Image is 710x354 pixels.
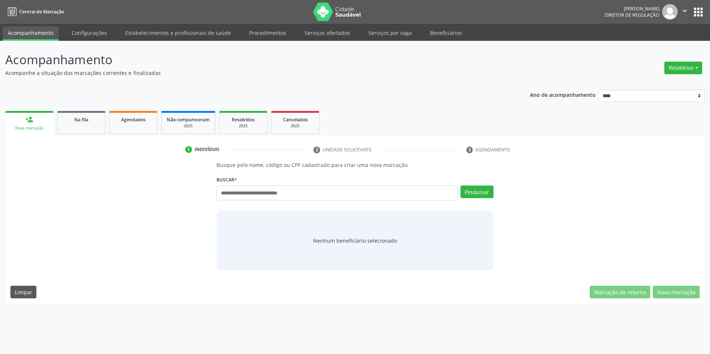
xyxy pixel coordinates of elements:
[216,161,493,169] p: Busque pelo nome, código ou CPF cadastrado para criar uma nova marcação.
[10,286,36,298] button: Limpar
[664,62,702,74] button: Relatórios
[121,117,146,123] span: Agendados
[605,6,659,12] div: [PERSON_NAME]
[299,26,355,39] a: Serviços ofertados
[232,117,255,123] span: Resolvidos
[692,6,705,19] button: apps
[5,6,64,18] a: Central de Marcação
[681,7,689,15] i: 
[167,123,210,129] div: 2025
[590,286,650,298] button: Marcação de retorno
[313,237,397,245] span: Nenhum beneficiário selecionado
[277,123,314,129] div: 2025
[425,26,467,39] a: Beneficiários
[662,4,678,20] img: img
[225,123,262,129] div: 2025
[216,174,237,186] label: Buscar
[5,69,495,77] p: Acompanhe a situação das marcações correntes e finalizadas
[3,26,59,41] a: Acompanhamento
[66,26,112,39] a: Configurações
[605,12,659,18] span: Diretor de regulação
[530,90,596,99] p: Ano de acompanhamento
[244,26,292,39] a: Procedimentos
[5,50,495,69] p: Acompanhamento
[653,286,700,298] button: Nova marcação
[363,26,417,39] a: Serviços por vaga
[10,125,48,131] div: Nova marcação
[195,146,219,153] div: Indivíduo
[460,186,494,198] button: Pesquisar
[25,115,33,124] div: person_add
[185,146,192,153] div: 1
[167,117,210,123] span: Não compareceram
[74,117,88,123] span: Na fila
[283,117,308,123] span: Cancelados
[120,26,236,39] a: Estabelecimentos e profissionais de saúde
[678,4,692,20] button: 
[19,9,64,15] span: Central de Marcação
